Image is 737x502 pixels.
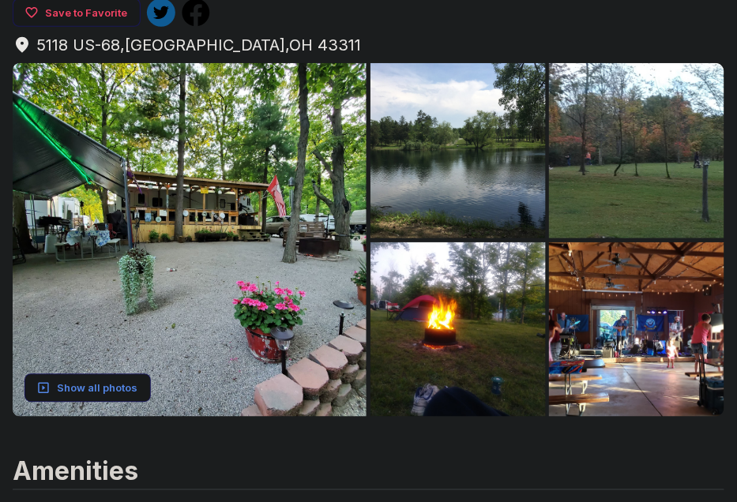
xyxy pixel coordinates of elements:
img: AAcXr8qba-R_0Vn2tFLWbjRHON2iyAiJnOgE4de_ugUGRizcFiHHtbxUoGeuW9IZQNkHt_ilULRbLewLlZSqU6mO9Ce8Bwz6O... [13,63,367,417]
span: 5118 US-68 , [GEOGRAPHIC_DATA] , OH 43311 [13,33,724,57]
img: AAcXr8ouImE_zDKsJ5nOGA1yahQC93x-UqPPaasoAR2o_M1M-ziWU0t6jlvjKW8imI4dcDjqnJSQiTqnjPqYUk46FT88OLvTo... [370,63,546,238]
img: AAcXr8oPYBhsqMtzliF2AsDRxSBfW0V37iAtzKcnoA-Ji7gDscLYdmUkISNmKfXBGavcO74ZKk0rR8ZTH_jfVsgMNszyTOdJi... [549,63,724,238]
a: 5118 US-68,[GEOGRAPHIC_DATA],OH 43311 [13,33,724,57]
h2: Amenities [13,442,724,489]
img: AAcXr8oiZYWI_m4N7EtMcXmxmqjIeYy9Z-d639LtFK6sTN8liD9X1S9MGEqVOQjf7sCwCvXw9oFjY37MZPTfVWuzc8ys6iZ-4... [370,242,546,418]
button: Show all photos [24,373,151,403]
img: AAcXr8rjC64fIkmDNYVasqGrFl0DgnjrSNdqaQ7hzmIfXnFJXmgIbsgdD9041gjJxr5nrSVSqxEMrDWTrxdxSst_bRI7DcezR... [549,242,724,418]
